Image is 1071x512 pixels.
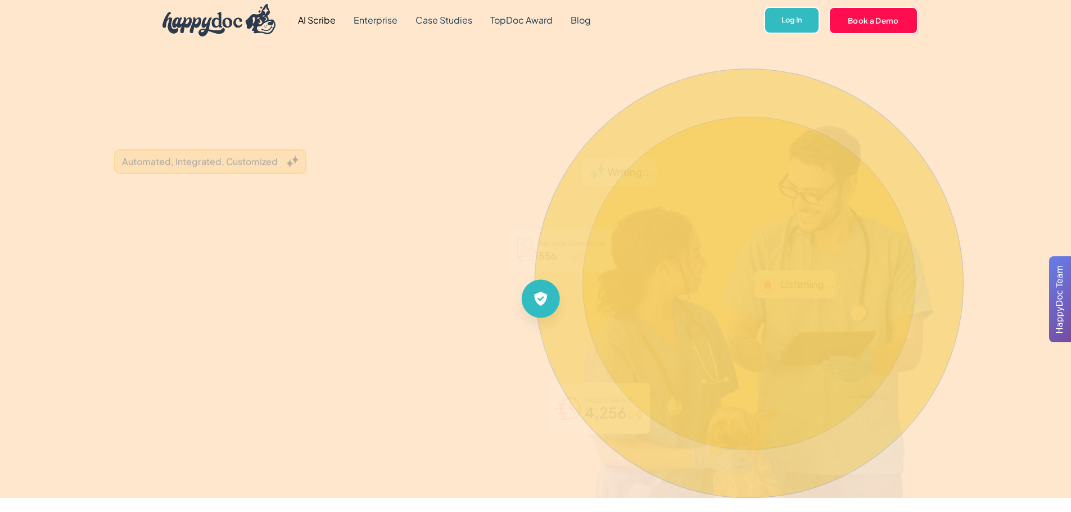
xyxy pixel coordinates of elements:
img: Grey sparkles. [287,156,299,168]
img: HappyDoc Logo: A happy dog with his ear up, listening. [162,4,276,37]
div: Automated, Integrated, Customized [122,155,278,169]
a: Log In [764,7,820,34]
a: home [153,1,276,39]
a: Book a Demo [829,7,918,34]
